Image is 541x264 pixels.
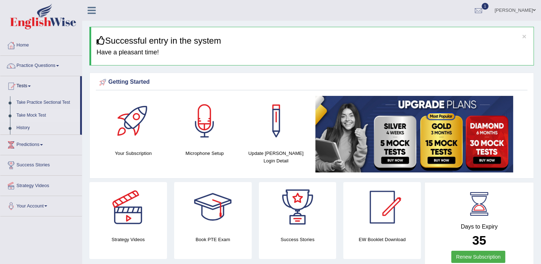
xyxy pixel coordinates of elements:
[259,236,336,243] h4: Success Stories
[0,35,82,53] a: Home
[0,196,82,214] a: Your Account
[13,109,80,122] a: Take Mock Test
[101,150,166,157] h4: Your Subscription
[0,76,80,94] a: Tests
[98,77,526,88] div: Getting Started
[0,155,82,173] a: Success Stories
[482,3,489,10] span: 1
[174,236,252,243] h4: Book PTE Exam
[244,150,308,165] h4: Update [PERSON_NAME] Login Detail
[0,56,82,74] a: Practice Questions
[97,36,528,45] h3: Successful entry in the system
[522,33,526,40] button: ×
[472,233,486,247] b: 35
[451,251,505,263] a: Renew Subscription
[13,122,80,135] a: History
[315,96,513,172] img: small5.jpg
[89,236,167,243] h4: Strategy Videos
[343,236,421,243] h4: EW Booklet Download
[0,135,82,153] a: Predictions
[433,224,526,230] h4: Days to Expiry
[173,150,237,157] h4: Microphone Setup
[13,96,80,109] a: Take Practice Sectional Test
[0,176,82,194] a: Strategy Videos
[97,49,528,56] h4: Have a pleasant time!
